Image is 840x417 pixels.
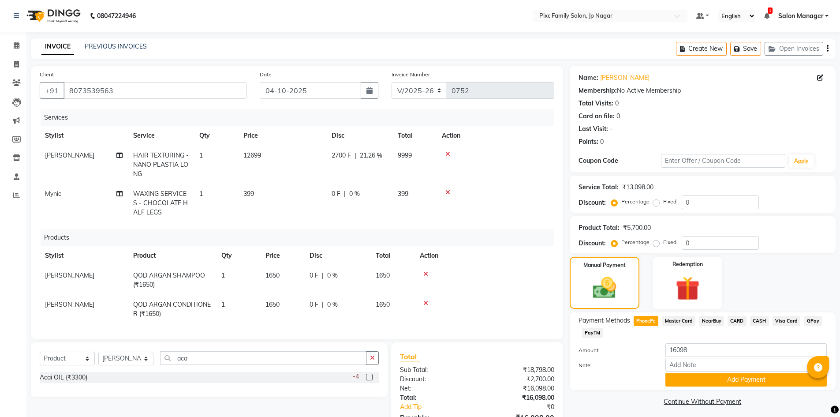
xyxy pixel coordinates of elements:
[600,73,650,83] a: [PERSON_NAME]
[332,189,340,199] span: 0 F
[400,352,420,361] span: Total
[360,151,382,160] span: 21.26 %
[662,316,695,326] span: Master Card
[663,238,676,246] label: Fixed
[571,397,834,406] a: Continue Without Payment
[579,99,613,108] div: Total Visits:
[665,343,827,357] input: Amount
[579,223,620,233] div: Product Total:
[243,190,254,198] span: 399
[582,328,603,338] span: PayTM
[665,358,827,372] input: Add Note
[349,189,360,199] span: 0 %
[393,375,477,384] div: Discount:
[40,246,128,266] th: Stylist
[572,361,659,369] label: Note:
[260,246,304,266] th: Price
[45,330,94,338] span: [PERSON_NAME]
[221,330,225,338] span: 1
[773,316,801,326] span: Visa Card
[750,316,769,326] span: CASH
[322,271,324,280] span: |
[344,189,346,199] span: |
[610,124,612,134] div: -
[398,190,408,198] span: 399
[260,71,272,79] label: Date
[322,329,324,338] span: |
[398,151,412,159] span: 9999
[663,198,676,206] label: Fixed
[326,126,392,146] th: Disc
[97,4,136,28] b: 08047224946
[600,137,604,147] div: 0
[265,301,280,308] span: 1650
[789,154,814,168] button: Apply
[661,154,785,168] input: Enter Offer / Coupon Code
[768,8,773,14] span: 1
[63,82,246,99] input: Search by Name/Mobile/Email/Code
[265,271,280,279] span: 1650
[41,229,561,246] div: Products
[665,373,827,387] button: Add Payment
[45,190,62,198] span: Mynie
[579,86,827,95] div: No Active Membership
[128,246,216,266] th: Product
[414,246,554,266] th: Action
[22,4,83,28] img: logo
[437,126,554,146] th: Action
[621,238,650,246] label: Percentage
[310,329,318,338] span: 0 F
[579,124,608,134] div: Last Visit:
[243,151,261,159] span: 12699
[672,260,703,268] label: Redemption
[194,126,238,146] th: Qty
[579,198,606,207] div: Discount:
[332,151,351,160] span: 2700 F
[327,329,338,338] span: 0 %
[221,301,225,308] span: 1
[579,73,598,83] div: Name:
[615,99,619,108] div: 0
[730,42,761,56] button: Save
[327,300,338,309] span: 0 %
[579,156,661,165] div: Coupon Code
[322,300,324,309] span: |
[40,71,54,79] label: Client
[45,301,94,308] span: [PERSON_NAME]
[40,373,87,382] div: Acai OIL (₹3300)
[327,271,338,280] span: 0 %
[265,330,280,338] span: 2400
[85,42,147,50] a: PREVIOUS INVOICES
[41,39,74,55] a: INVOICE
[45,151,94,159] span: [PERSON_NAME]
[40,126,128,146] th: Stylist
[310,300,318,309] span: 0 F
[676,42,727,56] button: Create New
[477,375,561,384] div: ₹2,700.00
[376,301,390,308] span: 1650
[623,223,651,233] div: ₹5,700.00
[40,82,64,99] button: +91
[133,151,189,178] span: HAIR TEXTURING - NANO PLASTIA LONG
[376,330,390,338] span: 2400
[586,274,623,301] img: _cash.svg
[310,271,318,280] span: 0 F
[572,346,659,354] label: Amount:
[393,402,491,412] a: Add Tip
[45,271,94,279] span: [PERSON_NAME]
[579,239,606,248] div: Discount:
[668,274,707,304] img: _gift.svg
[393,365,477,375] div: Sub Total:
[699,316,724,326] span: NearBuy
[804,316,822,326] span: GPay
[477,393,561,402] div: ₹16,098.00
[133,271,205,289] span: QOD ARGAN SHAMPOO (₹1650)
[579,316,630,325] span: Payment Methods
[370,246,414,266] th: Total
[778,11,823,21] span: Salon Manager
[764,12,769,20] a: 1
[728,316,747,326] span: CARD
[393,384,477,393] div: Net:
[133,190,188,216] span: WAXING SERVICES - CHOCOLATE HALF LEGS
[392,71,430,79] label: Invoice Number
